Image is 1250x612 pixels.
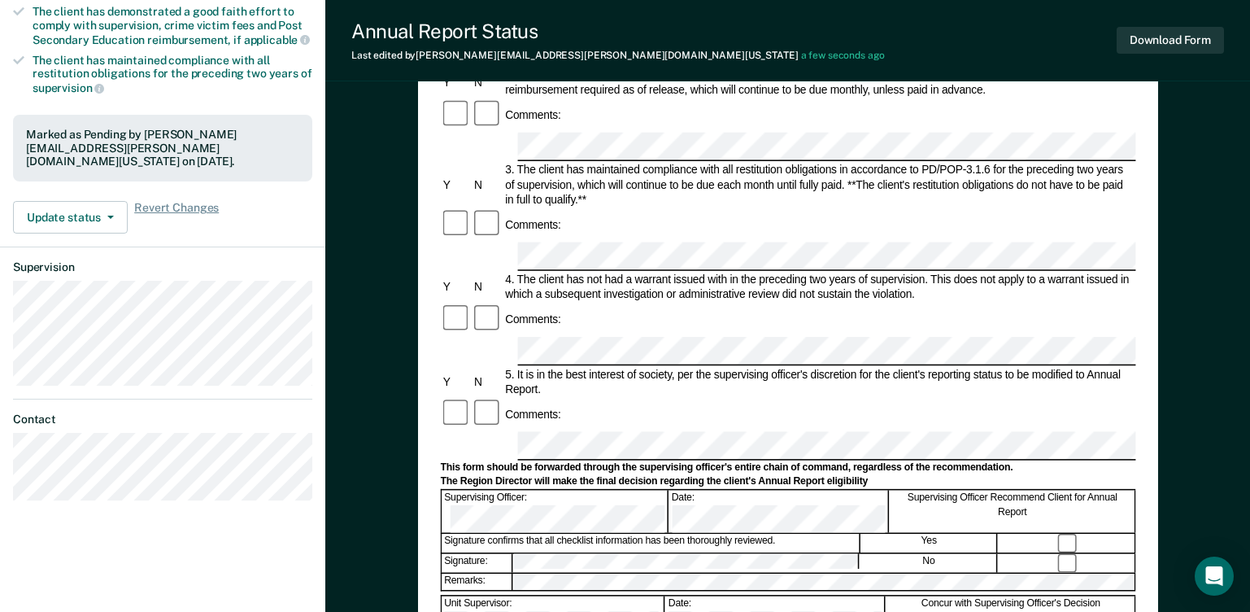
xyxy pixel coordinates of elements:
[1195,557,1234,596] div: Open Intercom Messenger
[442,491,668,532] div: Supervising Officer:
[26,128,299,168] div: Marked as Pending by [PERSON_NAME][EMAIL_ADDRESS][PERSON_NAME][DOMAIN_NAME][US_STATE] on [DATE].
[440,177,471,192] div: Y
[440,475,1135,488] div: The Region Director will make the final decision regarding the client's Annual Report eligibility
[442,554,512,573] div: Signature:
[351,20,885,43] div: Annual Report Status
[669,491,888,532] div: Date:
[472,374,503,389] div: N
[503,68,1135,98] div: 2. The client has demonstrated a good faith effort to comply with supervision, crime victim fees ...
[472,280,503,295] div: N
[503,312,563,326] div: Comments:
[351,50,885,61] div: Last edited by [PERSON_NAME][EMAIL_ADDRESS][PERSON_NAME][DOMAIN_NAME][US_STATE]
[442,575,513,590] div: Remarks:
[440,76,471,90] div: Y
[801,50,885,61] span: a few seconds ago
[442,534,860,553] div: Signature confirms that all checklist information has been thoroughly reviewed.
[13,413,312,426] dt: Contact
[503,217,563,232] div: Comments:
[890,491,1135,532] div: Supervising Officer Recommend Client for Annual Report
[503,367,1135,397] div: 5. It is in the best interest of society, per the supervising officer's discretion for the client...
[503,163,1135,208] div: 3. The client has maintained compliance with all restitution obligations in accordance to PD/POP-...
[33,81,104,94] span: supervision
[33,54,312,95] div: The client has maintained compliance with all restitution obligations for the preceding two years of
[440,280,471,295] div: Y
[440,461,1135,474] div: This form should be forwarded through the supervising officer's entire chain of command, regardle...
[861,534,998,553] div: Yes
[472,177,503,192] div: N
[503,407,563,422] div: Comments:
[134,201,219,234] span: Revert Changes
[1117,27,1224,54] button: Download Form
[33,5,312,46] div: The client has demonstrated a good faith effort to comply with supervision, crime victim fees and...
[440,374,471,389] div: Y
[13,201,128,234] button: Update status
[244,33,310,46] span: applicable
[13,260,312,274] dt: Supervision
[860,554,997,573] div: No
[503,273,1135,303] div: 4. The client has not had a warrant issued with in the preceding two years of supervision. This d...
[472,76,503,90] div: N
[503,108,563,123] div: Comments:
